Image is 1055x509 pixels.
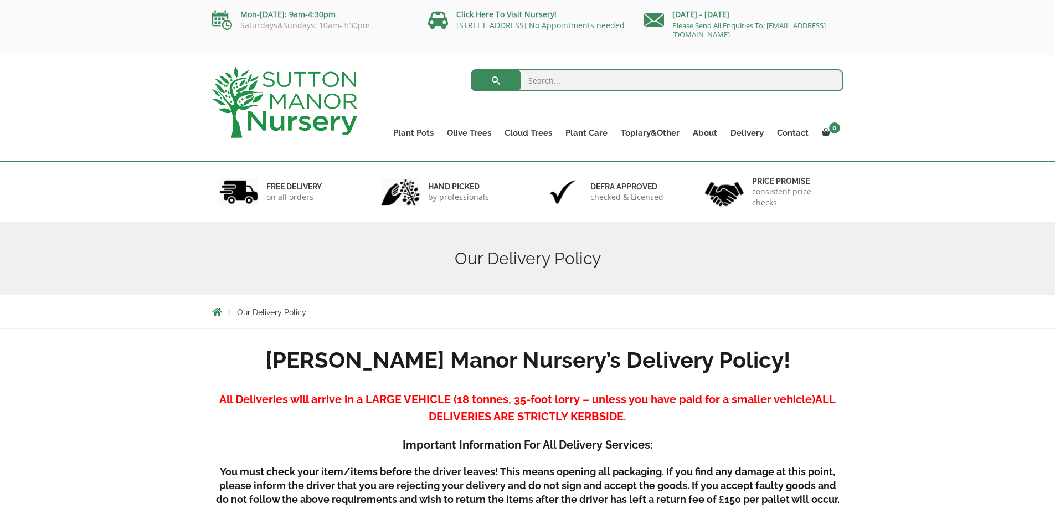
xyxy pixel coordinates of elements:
strong: All Deliveries will arrive in a LARGE VEHICLE (18 tonnes, 35-foot lorry – unless you have paid fo... [219,393,815,406]
h6: Defra approved [590,182,663,192]
a: Contact [770,125,815,141]
h5: You must check your item/items before the driver leaves! This means opening all packaging. If you... [212,465,843,506]
a: Click Here To Visit Nursery! [456,9,557,19]
span: 0 [829,122,840,133]
img: 2.jpg [381,178,420,206]
a: 0 [815,125,843,141]
h6: FREE DELIVERY [266,182,322,192]
strong: [PERSON_NAME] Manor Nursery’s Delivery Policy! [265,347,790,373]
a: Olive Trees [440,125,498,141]
nav: Breadcrumbs [212,307,843,316]
img: 3.jpg [543,178,582,206]
img: logo [212,66,357,138]
a: [STREET_ADDRESS] No Appointments needed [456,20,625,30]
p: on all orders [266,192,322,203]
a: Delivery [724,125,770,141]
strong: Important Information For All Delivery Services: [403,438,653,451]
a: About [686,125,724,141]
a: Plant Pots [387,125,440,141]
p: Mon-[DATE]: 9am-4:30pm [212,8,411,21]
img: 1.jpg [219,178,258,206]
h6: hand picked [428,182,489,192]
h1: Our Delivery Policy [212,249,843,269]
span: Our Delivery Policy [237,308,306,317]
p: consistent price checks [752,186,836,208]
a: Cloud Trees [498,125,559,141]
p: by professionals [428,192,489,203]
p: Saturdays&Sundays: 10am-3:30pm [212,21,411,30]
a: Please Send All Enquiries To: [EMAIL_ADDRESS][DOMAIN_NAME] [672,20,826,39]
a: Topiary&Other [614,125,686,141]
input: Search... [471,69,843,91]
p: [DATE] - [DATE] [644,8,843,21]
a: Plant Care [559,125,614,141]
p: checked & Licensed [590,192,663,203]
h6: Price promise [752,176,836,186]
img: 4.jpg [705,175,744,209]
